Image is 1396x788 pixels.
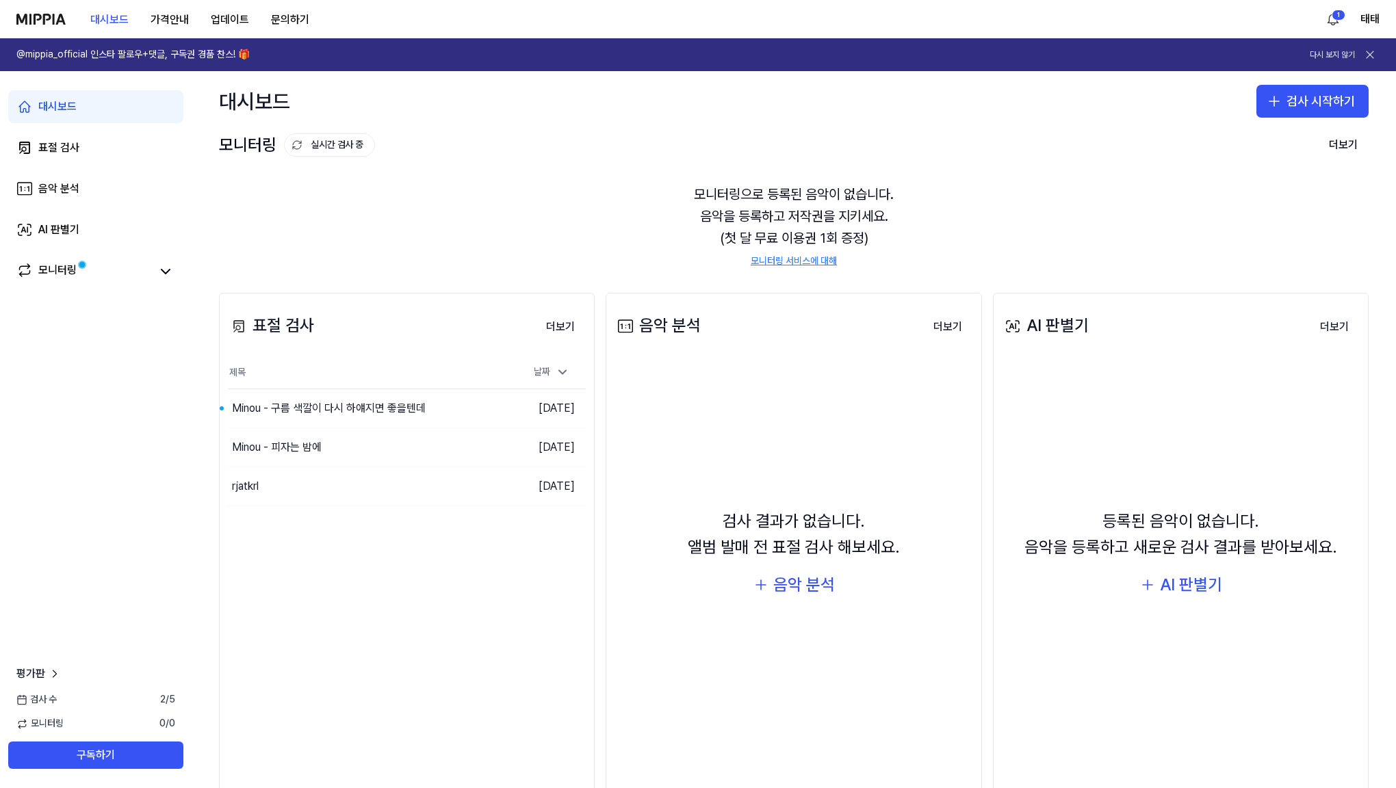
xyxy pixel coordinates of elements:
[1002,313,1089,339] div: AI 판별기
[79,6,140,34] button: 대시보드
[219,85,290,118] div: 대시보드
[1309,312,1360,341] a: 더보기
[160,693,175,707] span: 2 / 5
[232,439,322,456] div: Minou - 피자는 밤에
[1325,11,1341,27] img: 알림
[140,6,200,34] button: 가격안내
[1256,85,1369,118] button: 검사 시작하기
[228,356,496,389] th: 제목
[1310,49,1355,61] button: 다시 보지 않기
[1360,11,1380,27] button: 태태
[1309,313,1360,341] button: 더보기
[528,361,575,383] div: 날짜
[284,133,375,157] button: 실시간 검사 중
[16,48,250,62] h1: @mippia_official 인스타 팔로우+댓글, 구독권 경품 찬스! 🎁
[922,313,973,341] button: 더보기
[751,254,837,268] a: 모니터링 서비스에 대해
[1332,10,1345,21] div: 1
[38,98,77,115] div: 대시보드
[1322,8,1344,30] button: 알림1
[260,6,320,34] button: 문의하기
[200,6,260,34] button: 업데이트
[753,572,835,598] button: 음악 분석
[228,313,314,339] div: 표절 검사
[38,181,79,197] div: 음악 분석
[1139,572,1222,598] button: AI 판별기
[773,572,835,598] div: 음악 분석
[535,313,586,341] button: 더보기
[688,508,900,561] div: 검사 결과가 없습니다. 앨범 발매 전 표절 검사 해보세요.
[8,213,183,246] a: AI 판별기
[615,313,701,339] div: 음악 분석
[200,1,260,38] a: 업데이트
[159,717,175,731] span: 0 / 0
[496,389,586,428] td: [DATE]
[8,131,183,164] a: 표절 검사
[16,666,62,682] a: 평가판
[8,741,183,769] button: 구독하기
[496,428,586,467] td: [DATE]
[232,400,426,417] div: Minou - 구름 색깔이 다시 하얘지면 좋을텐데
[16,717,64,731] span: 모니터링
[1024,508,1337,561] div: 등록된 음악이 없습니다. 음악을 등록하고 새로운 검사 결과를 받아보세요.
[16,693,57,707] span: 검사 수
[232,478,259,495] div: rjatkrl
[1160,572,1222,598] div: AI 판별기
[16,666,45,682] span: 평가판
[38,262,77,281] div: 모니터링
[16,262,151,281] a: 모니터링
[8,172,183,205] a: 음악 분석
[16,14,66,25] img: logo
[38,140,79,156] div: 표절 검사
[8,90,183,123] a: 대시보드
[219,132,375,158] div: 모니터링
[38,222,79,238] div: AI 판별기
[535,312,586,341] a: 더보기
[922,312,973,341] a: 더보기
[1318,131,1369,159] button: 더보기
[219,167,1369,285] div: 모니터링으로 등록된 음악이 없습니다. 음악을 등록하고 저작권을 지키세요. (첫 달 무료 이용권 1회 증정)
[496,467,586,506] td: [DATE]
